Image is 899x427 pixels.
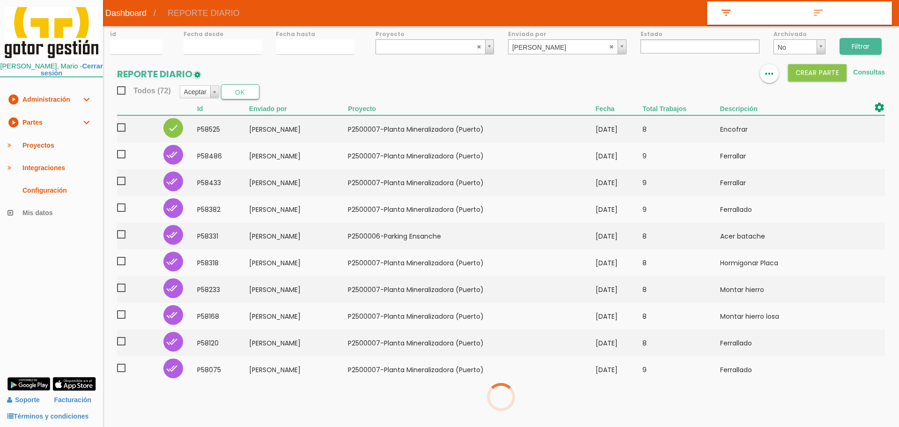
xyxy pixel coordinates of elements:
[249,196,348,223] td: [PERSON_NAME]
[596,169,642,196] td: [DATE]
[512,40,606,55] span: [PERSON_NAME]
[348,142,596,169] td: P2500007-Planta Mineralizadora (Puerto)
[596,142,642,169] td: [DATE]
[249,142,348,169] td: [PERSON_NAME]
[249,356,348,383] td: [PERSON_NAME]
[642,102,720,115] th: Total Trabajos
[348,102,596,115] th: Proyecto
[348,223,596,249] td: P2500006-Parking Ensanche
[249,249,348,276] td: [PERSON_NAME]
[117,69,202,79] h2: REPORTE DIARIO
[348,115,596,142] td: P2500007-Planta Mineralizadora (Puerto)
[642,196,720,223] td: 9
[192,70,202,80] img: edit-1.png
[642,223,720,249] td: 8
[811,7,826,19] i: sort
[720,276,833,303] td: Montar hierro
[774,39,826,54] a: No
[642,249,720,276] td: 8
[720,356,833,383] td: Ferrallado
[52,377,96,391] img: app-store.png
[166,283,177,294] i: done_all
[117,85,171,97] span: Todos (72)
[7,111,19,134] i: play_circle_filled
[5,7,98,58] img: itcons-logo
[720,249,833,276] td: Hormigonar Placa
[249,223,348,249] td: [PERSON_NAME]
[348,303,596,330] td: P2500007-Planta Mineralizadora (Puerto)
[168,122,179,134] i: check
[249,102,348,115] th: Enviado por
[348,169,596,196] td: P2500007-Planta Mineralizadora (Puerto)
[7,377,51,391] img: google-play.png
[81,111,92,134] i: expand_more
[166,229,177,240] i: done_all
[508,39,626,54] a: [PERSON_NAME]
[720,330,833,356] td: Ferrallado
[54,392,91,408] a: Facturación
[596,223,642,249] td: [DATE]
[166,336,177,347] i: done_all
[720,169,833,196] td: Ferrallar
[161,1,247,25] span: REPORTE DIARIO
[348,249,596,276] td: P2500007-Planta Mineralizadora (Puerto)
[642,115,720,142] td: 8
[788,68,847,76] a: Crear PARTE
[642,276,720,303] td: 8
[596,356,642,383] td: [DATE]
[596,330,642,356] td: [DATE]
[197,356,249,383] td: 58075
[788,64,847,81] button: Crear PARTE
[720,115,833,142] td: Encofrar
[41,62,103,77] a: Cerrar sesión
[7,88,19,111] i: play_circle_filled
[184,86,206,98] span: Aceptar
[197,303,249,330] td: 58168
[719,7,734,19] i: filter_list
[276,30,354,38] label: Fecha hasta
[166,309,177,321] i: done_all
[249,115,348,142] td: [PERSON_NAME]
[197,169,249,196] td: 58433
[197,102,249,115] th: Id
[166,149,177,160] i: done_all
[166,363,177,374] i: done_all
[197,223,249,249] td: 58331
[720,196,833,223] td: Ferrallado
[249,169,348,196] td: [PERSON_NAME]
[720,102,833,115] th: Descripción
[853,68,885,76] a: Consultas
[348,356,596,383] td: P2500007-Planta Mineralizadora (Puerto)
[348,196,596,223] td: P2500007-Planta Mineralizadora (Puerto)
[197,115,249,142] td: 58525
[180,86,219,98] a: Aceptar
[642,303,720,330] td: 8
[596,115,642,142] td: [DATE]
[197,196,249,223] td: 58382
[249,330,348,356] td: [PERSON_NAME]
[249,276,348,303] td: [PERSON_NAME]
[596,196,642,223] td: [DATE]
[197,330,249,356] td: 58120
[81,88,92,111] i: expand_more
[840,38,882,55] input: Filtrar
[596,102,642,115] th: Fecha
[166,202,177,214] i: done_all
[642,330,720,356] td: 8
[774,30,826,38] label: Archivado
[348,330,596,356] td: P2500007-Planta Mineralizadora (Puerto)
[508,30,626,38] label: Enviado por
[778,40,813,55] span: No
[596,276,642,303] td: [DATE]
[720,142,833,169] td: Ferrallar
[720,223,833,249] td: Acer batache
[166,256,177,267] i: done_all
[7,396,40,404] a: Soporte
[110,30,162,38] label: id
[874,102,885,113] i: settings
[641,30,759,38] label: Estado
[642,142,720,169] td: 9
[249,303,348,330] td: [PERSON_NAME]
[707,2,800,24] a: filter_list
[221,84,259,99] button: OK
